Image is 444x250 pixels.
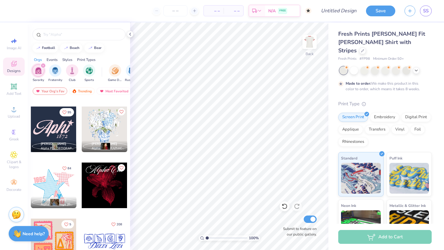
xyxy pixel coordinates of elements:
[420,6,432,16] a: SS
[249,235,259,241] span: 100 %
[108,78,122,83] span: Game Day
[360,56,370,62] span: # FP98
[72,89,77,93] img: trending.gif
[68,111,71,114] span: 95
[338,137,368,147] div: Rhinestones
[99,89,104,93] img: most_fav.gif
[3,159,25,169] span: Clipart & logos
[34,57,42,62] div: Orgs
[70,46,80,50] div: beach
[338,30,425,54] span: Fresh Prints [PERSON_NAME] Fit [PERSON_NAME] Shirt with Stripes
[60,164,74,172] button: Like
[410,125,425,134] div: Foil
[8,114,20,119] span: Upload
[32,64,44,83] div: filter for Sorority
[208,8,220,14] span: – –
[69,78,76,83] span: Club
[346,81,371,86] strong: Made to order:
[227,8,240,14] span: – –
[338,125,363,134] div: Applique
[41,142,66,146] span: [PERSON_NAME]
[83,64,95,83] button: filter button
[280,226,317,237] label: Submit to feature on our public gallery.
[69,223,71,226] span: 5
[341,163,381,194] img: Standard
[35,89,40,93] img: most_fav.gif
[52,67,59,74] img: Fraternity Image
[391,125,409,134] div: Vinyl
[389,210,429,241] img: Metallic & Glitter Ink
[66,64,78,83] button: filter button
[33,87,67,95] div: Your Org's Fav
[125,64,139,83] div: filter for Rush & Bid
[6,91,21,96] span: Add Text
[338,113,368,122] div: Screen Print
[370,113,399,122] div: Embroidery
[341,210,381,241] img: Neon Ink
[64,46,68,50] img: trend_line.gif
[77,57,96,62] div: Print Types
[41,198,66,202] span: [PERSON_NAME]
[268,8,276,14] span: N/A
[338,100,432,107] div: Print Type
[341,202,356,209] span: Neon Ink
[108,64,122,83] button: filter button
[306,51,314,57] div: Back
[389,155,402,161] span: Puff Ink
[68,167,71,170] span: 84
[94,46,101,50] div: bear
[86,67,93,74] img: Sports Image
[83,64,95,83] div: filter for Sports
[6,187,21,192] span: Decorate
[84,43,104,53] button: bear
[92,146,125,151] span: Alpha [GEOGRAPHIC_DATA], [GEOGRAPHIC_DATA][US_STATE]
[423,7,429,14] span: SS
[62,57,72,62] div: Styles
[42,46,55,50] div: football
[36,46,41,50] img: trend_line.gif
[33,78,44,83] span: Sorority
[41,146,74,151] span: Alpha Phi, [GEOGRAPHIC_DATA][US_STATE], [PERSON_NAME]
[365,125,389,134] div: Transfers
[316,5,361,17] input: Untitled Design
[109,220,125,228] button: Like
[92,142,117,146] span: [PERSON_NAME]
[112,67,119,74] img: Game Day Image
[32,43,58,53] button: football
[48,78,62,83] span: Fraternity
[84,78,94,83] span: Sports
[279,9,286,13] span: FREE
[7,68,21,73] span: Designs
[118,108,125,115] button: Like
[60,108,74,116] button: Like
[118,164,125,171] button: Like
[117,223,122,226] span: 208
[35,67,42,74] img: Sorority Image
[66,64,78,83] div: filter for Club
[108,64,122,83] div: filter for Game Day
[69,67,76,74] img: Club Image
[346,81,421,92] div: We make this product in this color to order, which means it takes 8 weeks.
[373,56,404,62] span: Minimum Order: 50 +
[129,67,136,74] img: Rush & Bid Image
[47,57,58,62] div: Events
[43,31,121,38] input: Try "Alpha"
[41,202,74,207] span: Alpha Chi Omega, [GEOGRAPHIC_DATA]
[7,46,21,50] span: Image AI
[60,43,82,53] button: beach
[125,64,139,83] button: filter button
[32,64,44,83] button: filter button
[48,64,62,83] button: filter button
[366,6,395,16] button: Save
[338,56,356,62] span: Fresh Prints
[389,202,426,209] span: Metallic & Glitter Ink
[61,220,74,228] button: Like
[88,46,93,50] img: trend_line.gif
[303,36,316,48] img: Back
[9,137,19,142] span: Greek
[341,155,357,161] span: Standard
[48,64,62,83] div: filter for Fraternity
[125,78,139,83] span: Rush & Bid
[389,163,429,194] img: Puff Ink
[163,5,187,16] input: – –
